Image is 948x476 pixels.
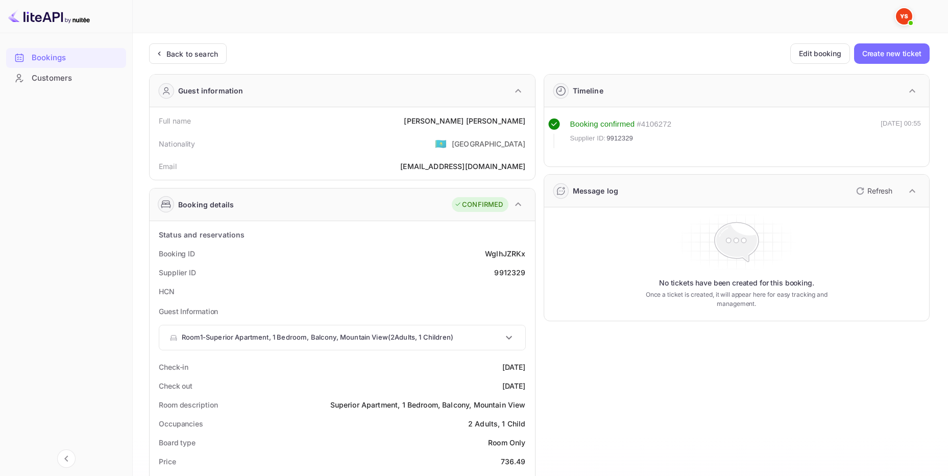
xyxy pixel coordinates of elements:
[6,48,126,68] div: Bookings
[435,134,447,153] span: United States
[178,85,244,96] div: Guest information
[633,290,840,308] p: Once a ticket is created, it will appear here for easy tracking and management.
[790,43,850,64] button: Edit booking
[159,267,196,278] div: Supplier ID
[159,456,176,467] div: Price
[159,248,195,259] div: Booking ID
[8,8,90,25] img: LiteAPI logo
[501,456,526,467] div: 736.49
[159,362,188,372] div: Check-in
[454,200,503,210] div: CONFIRMED
[159,161,177,172] div: Email
[159,325,525,350] div: Room1-Superior Apartment, 1 Bedroom, Balcony, Mountain View(2Adults, 1 Children)
[606,133,633,144] span: 9912329
[182,332,453,343] p: Room 1 - Superior Apartment, 1 Bedroom, Balcony, Mountain View ( 2 Adults , 1 Children )
[159,286,175,297] div: HCN
[159,437,196,448] div: Board type
[573,185,619,196] div: Message log
[159,306,526,317] p: Guest Information
[637,118,671,130] div: # 4106272
[494,267,525,278] div: 9912329
[159,380,192,391] div: Check out
[6,48,126,67] a: Bookings
[178,199,234,210] div: Booking details
[6,68,126,87] a: Customers
[468,418,526,429] div: 2 Adults, 1 Child
[573,85,603,96] div: Timeline
[570,133,606,144] span: Supplier ID:
[400,161,525,172] div: [EMAIL_ADDRESS][DOMAIN_NAME]
[159,418,203,429] div: Occupancies
[32,52,121,64] div: Bookings
[57,449,76,468] button: Collapse navigation
[850,183,896,199] button: Refresh
[867,185,892,196] p: Refresh
[854,43,930,64] button: Create new ticket
[896,8,912,25] img: Yandex Support
[502,380,526,391] div: [DATE]
[659,278,814,288] p: No tickets have been created for this booking.
[881,118,921,148] div: [DATE] 00:55
[330,399,526,410] div: Superior Apartment, 1 Bedroom, Balcony, Mountain View
[488,437,525,448] div: Room Only
[502,362,526,372] div: [DATE]
[6,68,126,88] div: Customers
[159,399,217,410] div: Room description
[404,115,525,126] div: [PERSON_NAME] [PERSON_NAME]
[485,248,525,259] div: WglhJZRKx
[159,229,245,240] div: Status and reservations
[32,73,121,84] div: Customers
[452,138,526,149] div: [GEOGRAPHIC_DATA]
[166,49,218,59] div: Back to search
[570,118,635,130] div: Booking confirmed
[159,115,191,126] div: Full name
[159,138,196,149] div: Nationality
